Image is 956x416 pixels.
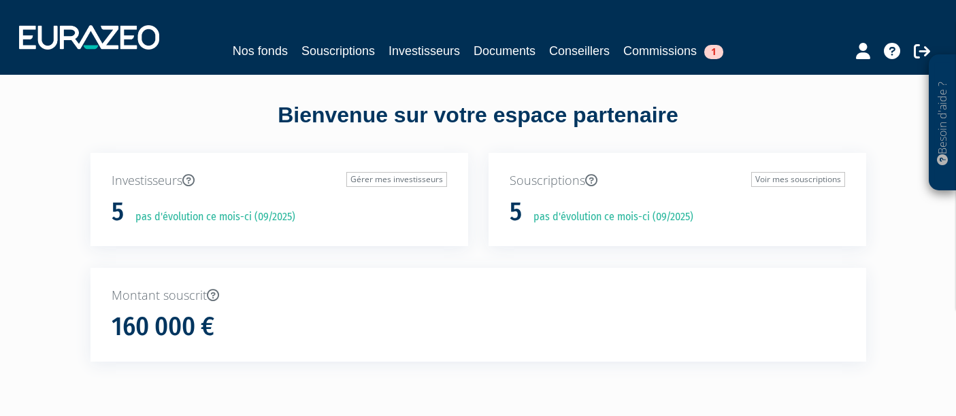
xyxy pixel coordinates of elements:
[524,209,693,225] p: pas d'évolution ce mois-ci (09/2025)
[751,172,845,187] a: Voir mes souscriptions
[510,198,522,226] h1: 5
[112,287,845,305] p: Montant souscrit
[510,172,845,190] p: Souscriptions
[233,41,288,60] a: Nos fonds
[549,41,610,60] a: Conseillers
[389,41,460,60] a: Investisseurs
[112,313,214,341] h1: 160 000 €
[623,41,723,60] a: Commissions1
[19,25,159,50] img: 1732889491-logotype_eurazeo_blanc_rvb.png
[112,172,447,190] p: Investisseurs
[301,41,375,60] a: Souscriptions
[126,209,295,225] p: pas d'évolution ce mois-ci (09/2025)
[112,198,124,226] h1: 5
[704,45,723,59] span: 1
[474,41,535,60] a: Documents
[346,172,447,187] a: Gérer mes investisseurs
[935,62,951,184] p: Besoin d'aide ?
[80,100,876,153] div: Bienvenue sur votre espace partenaire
